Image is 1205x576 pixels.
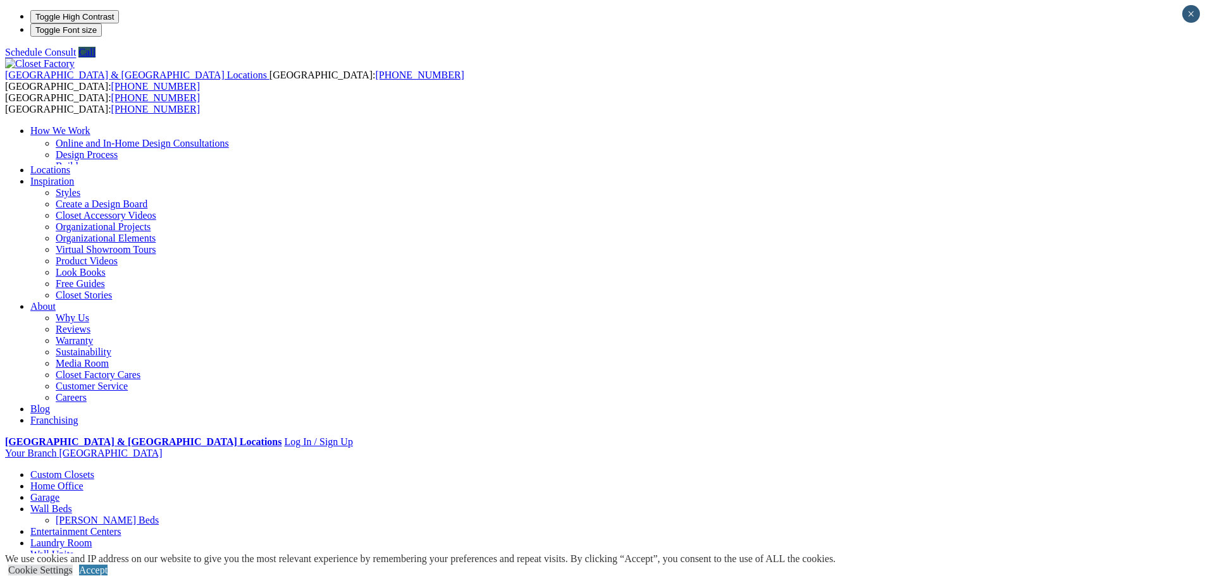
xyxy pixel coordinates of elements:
[30,403,50,414] a: Blog
[56,199,147,209] a: Create a Design Board
[8,565,73,575] a: Cookie Settings
[5,448,163,458] a: Your Branch [GEOGRAPHIC_DATA]
[30,176,74,187] a: Inspiration
[5,47,76,58] a: Schedule Consult
[30,492,59,503] a: Garage
[56,324,90,334] a: Reviews
[56,138,229,149] a: Online and In-Home Design Consultations
[56,210,156,221] a: Closet Accessory Videos
[30,301,56,312] a: About
[5,553,836,565] div: We use cookies and IP address on our website to give you the most relevant experience by remember...
[56,369,140,380] a: Closet Factory Cares
[56,346,111,357] a: Sustainability
[30,125,90,136] a: How We Work
[5,70,269,80] a: [GEOGRAPHIC_DATA] & [GEOGRAPHIC_DATA] Locations
[56,149,118,160] a: Design Process
[5,70,267,80] span: [GEOGRAPHIC_DATA] & [GEOGRAPHIC_DATA] Locations
[30,164,70,175] a: Locations
[30,469,94,480] a: Custom Closets
[30,23,102,37] button: Toggle Font size
[35,12,114,21] span: Toggle High Contrast
[5,70,464,92] span: [GEOGRAPHIC_DATA]: [GEOGRAPHIC_DATA]:
[56,335,93,346] a: Warranty
[111,104,200,114] a: [PHONE_NUMBER]
[30,503,72,514] a: Wall Beds
[56,161,78,171] a: Build
[56,255,118,266] a: Product Videos
[111,92,200,103] a: [PHONE_NUMBER]
[56,392,87,403] a: Careers
[56,233,156,243] a: Organizational Elements
[30,10,119,23] button: Toggle High Contrast
[56,358,109,369] a: Media Room
[59,448,162,458] span: [GEOGRAPHIC_DATA]
[30,415,78,426] a: Franchising
[56,290,112,300] a: Closet Stories
[56,244,156,255] a: Virtual Showroom Tours
[5,436,281,447] a: [GEOGRAPHIC_DATA] & [GEOGRAPHIC_DATA] Locations
[111,81,200,92] a: [PHONE_NUMBER]
[35,25,97,35] span: Toggle Font size
[1182,5,1200,23] button: Close
[56,381,128,391] a: Customer Service
[79,565,108,575] a: Accept
[5,58,75,70] img: Closet Factory
[56,187,80,198] a: Styles
[30,537,92,548] a: Laundry Room
[5,448,56,458] span: Your Branch
[56,515,159,525] a: [PERSON_NAME] Beds
[30,481,83,491] a: Home Office
[56,267,106,278] a: Look Books
[30,549,73,560] a: Wall Units
[56,312,89,323] a: Why Us
[78,47,96,58] a: Call
[284,436,352,447] a: Log In / Sign Up
[5,92,200,114] span: [GEOGRAPHIC_DATA]: [GEOGRAPHIC_DATA]:
[375,70,464,80] a: [PHONE_NUMBER]
[56,278,105,289] a: Free Guides
[30,526,121,537] a: Entertainment Centers
[56,221,151,232] a: Organizational Projects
